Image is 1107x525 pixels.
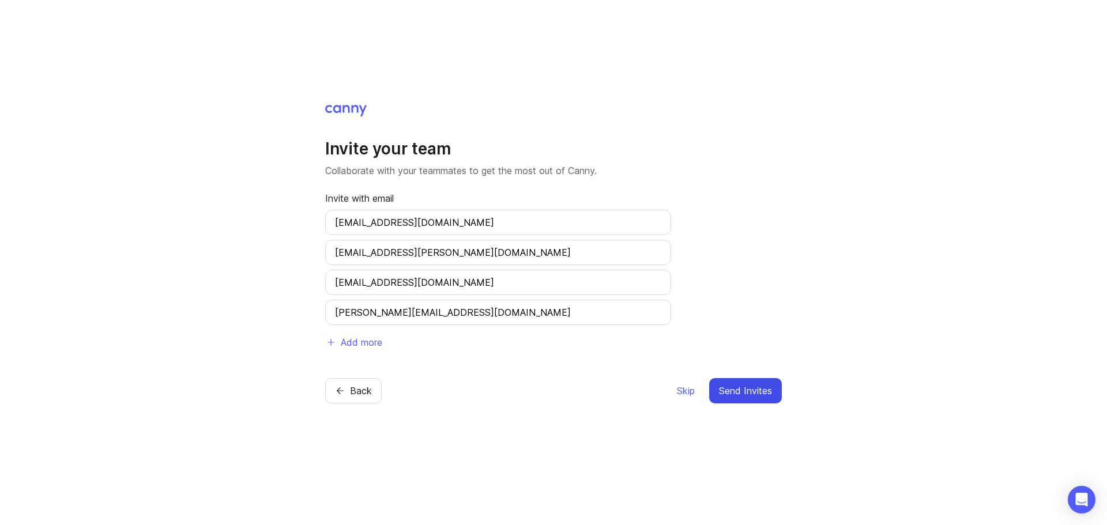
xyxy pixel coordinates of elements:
[335,275,661,289] input: Email address
[1068,486,1095,513] div: Open Intercom Messenger
[676,378,695,403] button: Skip
[325,378,382,403] button: Back
[709,378,782,403] button: Send Invites
[335,216,661,229] input: Email address
[325,191,671,205] p: Invite with email
[335,245,661,259] input: Email address
[325,138,782,159] h1: Invite your team
[677,384,695,398] span: Skip
[341,335,382,349] span: Add more
[325,330,383,355] button: Add more
[719,384,772,398] span: Send Invites
[335,305,661,319] input: Email address
[325,164,782,177] p: Collaborate with your teammates to get the most out of Canny.
[350,384,372,398] span: Back
[325,105,367,116] img: Canny Home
